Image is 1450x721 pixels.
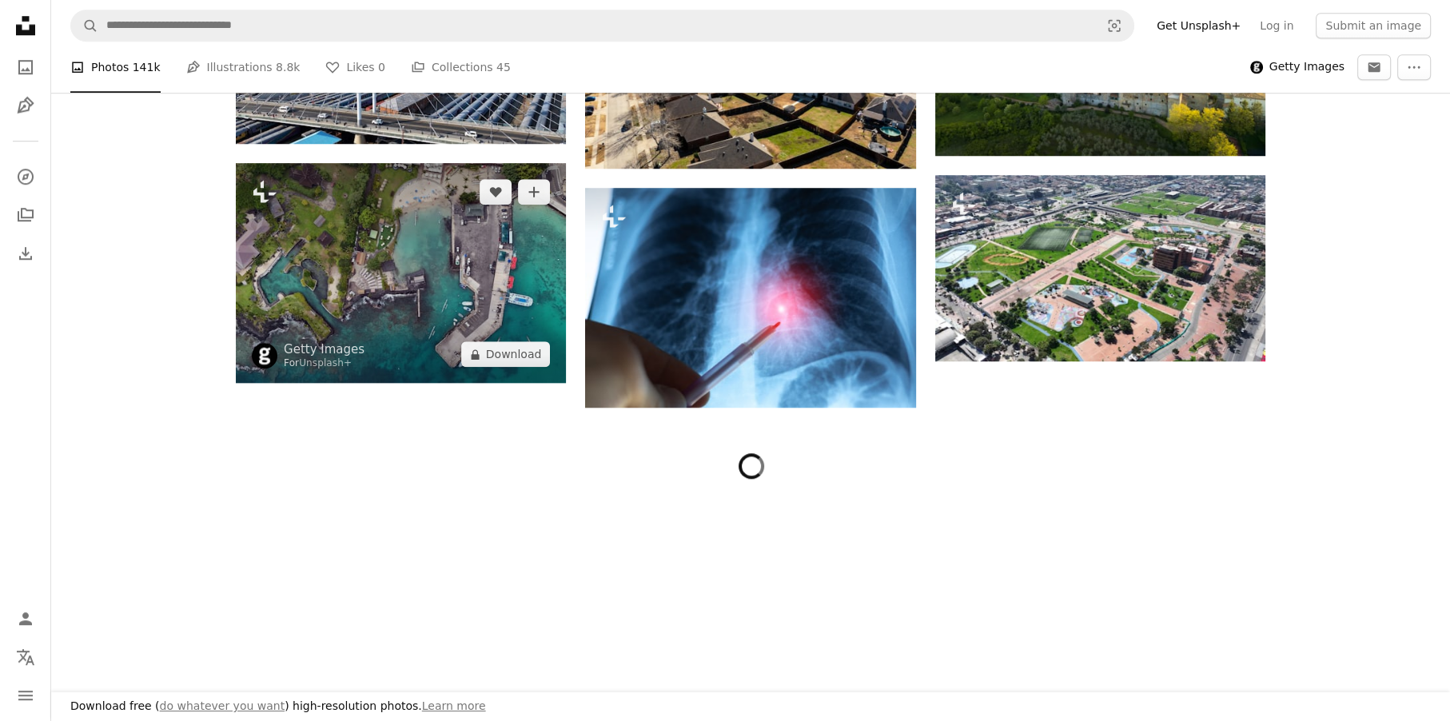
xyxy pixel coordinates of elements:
[422,699,486,712] a: Learn more
[1357,54,1391,80] button: Message Getty Images
[1269,59,1344,75] span: Getty Images
[461,341,551,367] button: Download
[1316,13,1431,38] button: Submit an image
[1147,13,1250,38] a: Get Unsplash+
[160,699,285,712] a: do whatever you want
[480,179,512,205] button: Like
[411,42,511,93] a: Collections 45
[236,265,566,280] a: Aerial view of the historic Kailua-Kona town old harbour area on a sunny and partly cloudy day on...
[10,199,42,231] a: Collections
[186,42,301,93] a: Illustrations 8.8k
[1095,10,1133,41] button: Visual search
[1250,13,1303,38] a: Log in
[236,163,566,383] img: Aerial view of the historic Kailua-Kona town old harbour area on a sunny and partly cloudy day on...
[10,161,42,193] a: Explore
[276,58,300,76] span: 8.8k
[70,699,486,715] h3: Download free ( ) high-resolution photos.
[10,237,42,269] a: Download History
[252,343,277,368] img: Go to Getty Images's profile
[585,188,915,408] img: Doctor learning X-ray scan of a tuberculosis and lungs diseases.
[10,679,42,711] button: Menu
[378,58,385,76] span: 0
[496,58,511,76] span: 45
[71,10,98,41] button: Search Unsplash
[10,603,42,635] a: Log in / Sign up
[1250,61,1263,74] img: Avatar of user Getty Images
[70,10,1134,42] form: Find visuals sitewide
[935,175,1265,360] img: Parque Metropolitano Tercer Milenio At Bogota In Cundinamarca Colombia. Nature Park Landscape. Ci...
[299,357,352,368] a: Unsplash+
[1397,54,1431,80] button: More Actions
[518,179,550,205] button: Add to Collection
[10,10,42,45] a: Home — Unsplash
[10,51,42,83] a: Photos
[935,261,1265,275] a: Parque Metropolitano Tercer Milenio At Bogota In Cundinamarca Colombia. Nature Park Landscape. Ci...
[10,641,42,673] button: Language
[284,357,364,370] div: For
[284,341,364,357] a: Getty Images
[325,42,385,93] a: Likes 0
[585,290,915,305] a: Doctor learning X-ray scan of a tuberculosis and lungs diseases.
[10,90,42,121] a: Illustrations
